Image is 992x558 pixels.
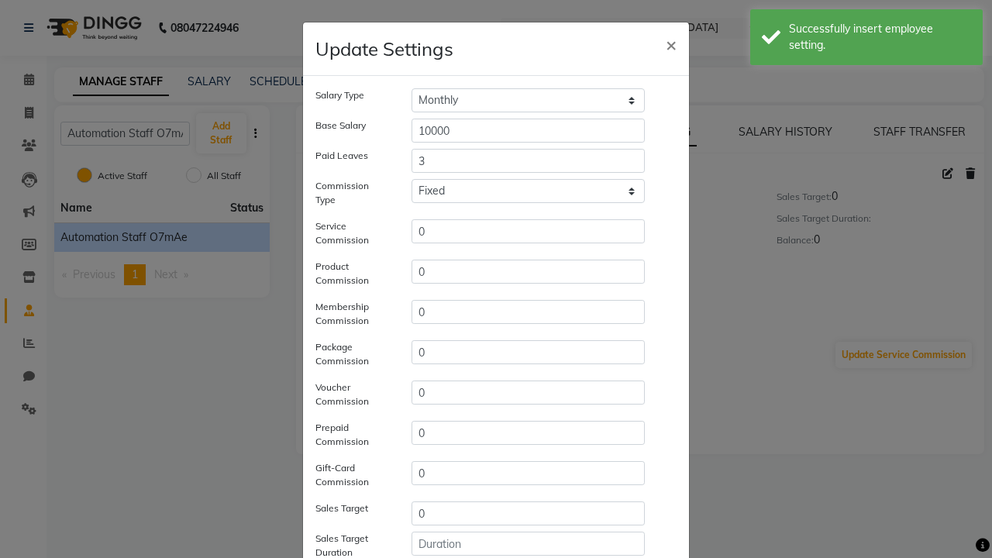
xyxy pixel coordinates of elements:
[304,381,400,408] label: Voucher Commission
[304,119,400,136] label: Base Salary
[304,461,400,489] label: Gift-Card Commission
[412,421,645,445] input: Percent (%)
[412,149,645,173] input: Leaves
[315,35,453,63] h4: Update Settings
[304,219,400,247] label: Service Commission
[304,501,400,519] label: Sales Target
[412,532,645,556] input: Duration
[304,260,400,288] label: Product Commission
[789,21,971,53] div: Successfully insert employee setting.
[304,421,400,449] label: Prepaid Commission
[412,381,645,405] input: Percent (%)
[412,300,645,324] input: Percent (%)
[304,149,400,167] label: Paid Leaves
[666,33,677,56] span: ×
[412,260,645,284] input: Percent (%)
[304,340,400,368] label: Package Commission
[412,501,645,525] input: Sales Target
[304,88,400,106] label: Salary Type
[412,461,645,485] input: Percent (%)
[412,219,645,243] input: Percent (%)
[412,119,645,143] input: Base Salary
[412,340,645,364] input: Percent (%)
[653,22,689,66] button: Close
[304,300,400,328] label: Membership Commission
[304,179,400,207] label: Commission Type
